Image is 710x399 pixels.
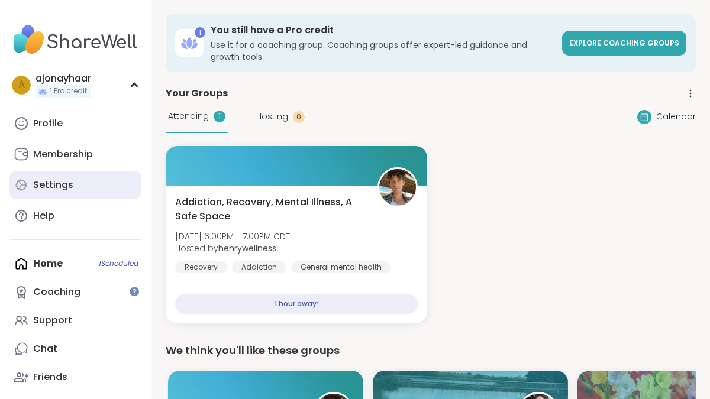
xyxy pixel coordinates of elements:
[33,209,54,222] div: Help
[291,261,391,273] div: General mental health
[218,242,276,254] b: henrywellness
[9,363,141,391] a: Friends
[168,110,209,122] span: Attending
[9,335,141,363] a: Chat
[379,169,416,206] img: henrywellness
[130,287,139,296] iframe: Spotlight
[33,117,63,130] div: Profile
[33,148,93,161] div: Membership
[175,261,227,273] div: Recovery
[9,171,141,199] a: Settings
[50,86,87,96] span: 1 Pro credit
[175,294,418,314] div: 1 hour away!
[9,19,141,60] img: ShareWell Nav Logo
[175,242,290,254] span: Hosted by
[33,342,57,355] div: Chat
[166,342,696,359] div: We think you'll like these groups
[9,109,141,138] a: Profile
[256,111,288,123] span: Hosting
[562,31,686,56] a: Explore Coaching Groups
[569,38,679,48] span: Explore Coaching Groups
[293,111,305,123] div: 0
[166,86,228,100] span: Your Groups
[9,278,141,306] a: Coaching
[175,195,364,223] span: Addiction, Recovery, Mental Illness, A Safe Space
[35,72,91,85] div: ajonayhaar
[33,371,67,384] div: Friends
[175,231,290,242] span: [DATE] 6:00PM - 7:00PM CDT
[9,140,141,168] a: Membership
[211,39,555,63] h3: Use it for a coaching group. Coaching groups offer expert-led guidance and growth tools.
[232,261,286,273] div: Addiction
[211,24,555,37] h3: You still have a Pro credit
[195,27,205,38] div: 1
[656,111,696,123] span: Calendar
[33,179,73,192] div: Settings
[9,202,141,230] a: Help
[33,286,80,299] div: Coaching
[9,306,141,335] a: Support
[18,77,25,93] span: a
[214,111,225,122] div: 1
[33,314,72,327] div: Support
